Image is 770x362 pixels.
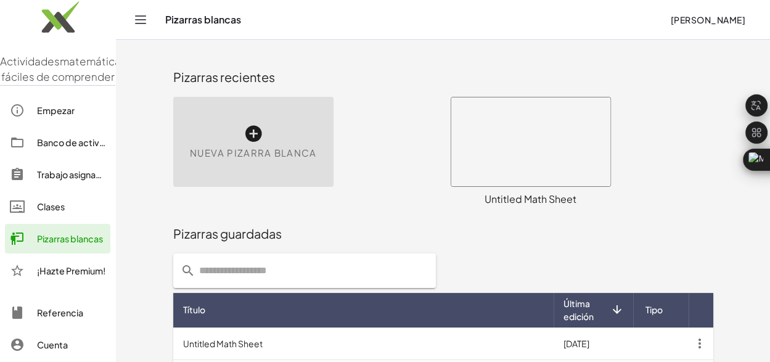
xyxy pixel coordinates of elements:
font: Clases [37,201,65,212]
font: ¡Hazte Premium! [37,265,105,276]
font: Pizarras blancas [37,233,103,244]
i: prepended action [181,263,195,278]
font: matemáticas fáciles de comprender [1,54,127,84]
a: Referencia [5,298,110,327]
button: [PERSON_NAME] [660,9,755,31]
a: Trabajo asignado [5,160,110,189]
font: Pizarras recientes [173,69,275,84]
font: Nueva pizarra blanca [190,147,317,158]
a: Clases [5,192,110,221]
font: Título [183,304,205,315]
button: Cambiar navegación [131,10,150,30]
td: Untitled Math Sheet [173,327,554,360]
a: Cuenta [5,330,110,360]
font: Empezar [37,105,75,116]
font: Trabajo asignado [37,169,107,180]
font: Tipo [645,304,663,315]
td: [DATE] [554,327,633,360]
a: Pizarras blancas [5,224,110,253]
font: Última edición [563,298,594,322]
font: Banco de actividades [37,137,128,148]
a: Banco de actividades [5,128,110,157]
font: Pizarras guardadas [173,226,282,241]
font: Cuenta [37,339,68,350]
font: [PERSON_NAME] [671,14,745,25]
font: Referencia [37,307,83,318]
a: Empezar [5,96,110,125]
div: Untitled Math Sheet [451,192,611,207]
